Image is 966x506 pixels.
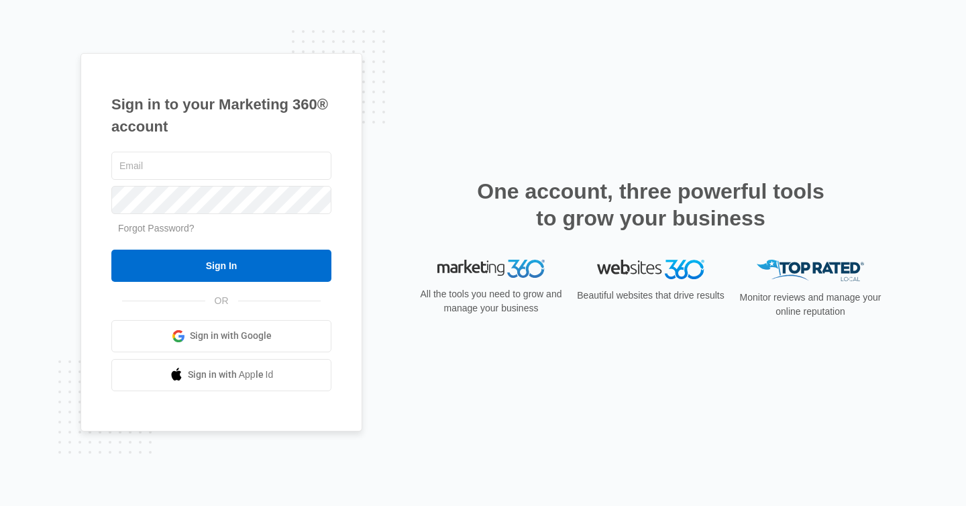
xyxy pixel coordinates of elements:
[576,289,726,303] p: Beautiful websites that drive results
[111,93,331,138] h1: Sign in to your Marketing 360® account
[111,152,331,180] input: Email
[205,294,238,308] span: OR
[597,260,704,279] img: Websites 360
[111,359,331,391] a: Sign in with Apple Id
[188,368,274,382] span: Sign in with Apple Id
[437,260,545,279] img: Marketing 360
[190,329,272,343] span: Sign in with Google
[735,291,885,319] p: Monitor reviews and manage your online reputation
[757,260,864,282] img: Top Rated Local
[111,320,331,352] a: Sign in with Google
[473,178,828,232] h2: One account, three powerful tools to grow your business
[416,287,566,315] p: All the tools you need to grow and manage your business
[118,223,195,234] a: Forgot Password?
[111,250,331,282] input: Sign In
